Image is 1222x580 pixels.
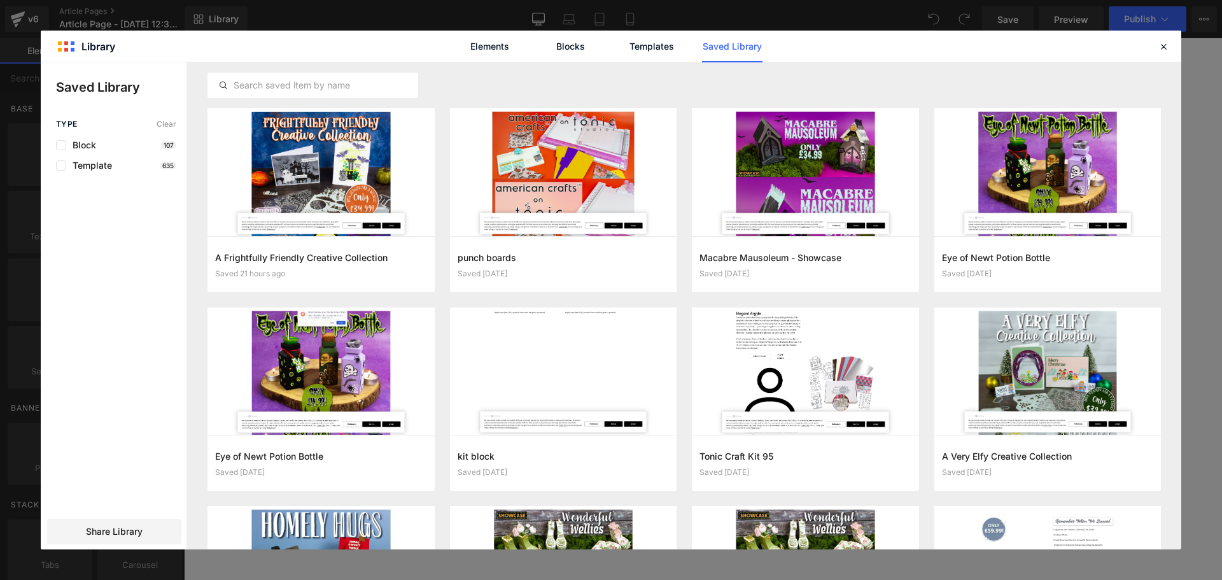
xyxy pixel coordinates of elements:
h3: Tonic Craft Kit 95 [699,449,911,463]
div: Saved [DATE] [215,468,427,477]
div: Saved [DATE] [699,468,911,477]
div: Saved [DATE] [699,269,911,278]
span: Type [56,120,78,129]
h3: Eye of Newt Potion Bottle [942,251,1154,264]
div: Saved [DATE] [458,468,670,477]
span: Template [66,160,112,171]
a: Saved Library [702,31,762,62]
div: Saved 21 hours ago [215,269,427,278]
h3: kit block [458,449,670,463]
p: 635 [160,162,176,169]
a: Blocks [540,31,601,62]
span: Share Library [86,525,143,538]
div: Saved [DATE] [942,269,1154,278]
h3: A Frightfully Friendly Creative Collection [215,251,427,264]
a: Elements [460,31,520,62]
input: Search saved item by name [208,78,418,93]
p: Saved Library [56,78,186,97]
h3: Eye of Newt Potion Bottle [215,449,427,463]
p: 107 [161,141,176,149]
h3: Macabre Mausoleum - Showcase [699,251,911,264]
span: Block [66,140,96,150]
span: Clear [157,120,176,129]
div: Saved [DATE] [458,269,670,278]
h3: A Very Elfy Creative Collection [942,449,1154,463]
div: Saved [DATE] [942,468,1154,477]
a: Templates [621,31,682,62]
h3: punch boards [458,251,670,264]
